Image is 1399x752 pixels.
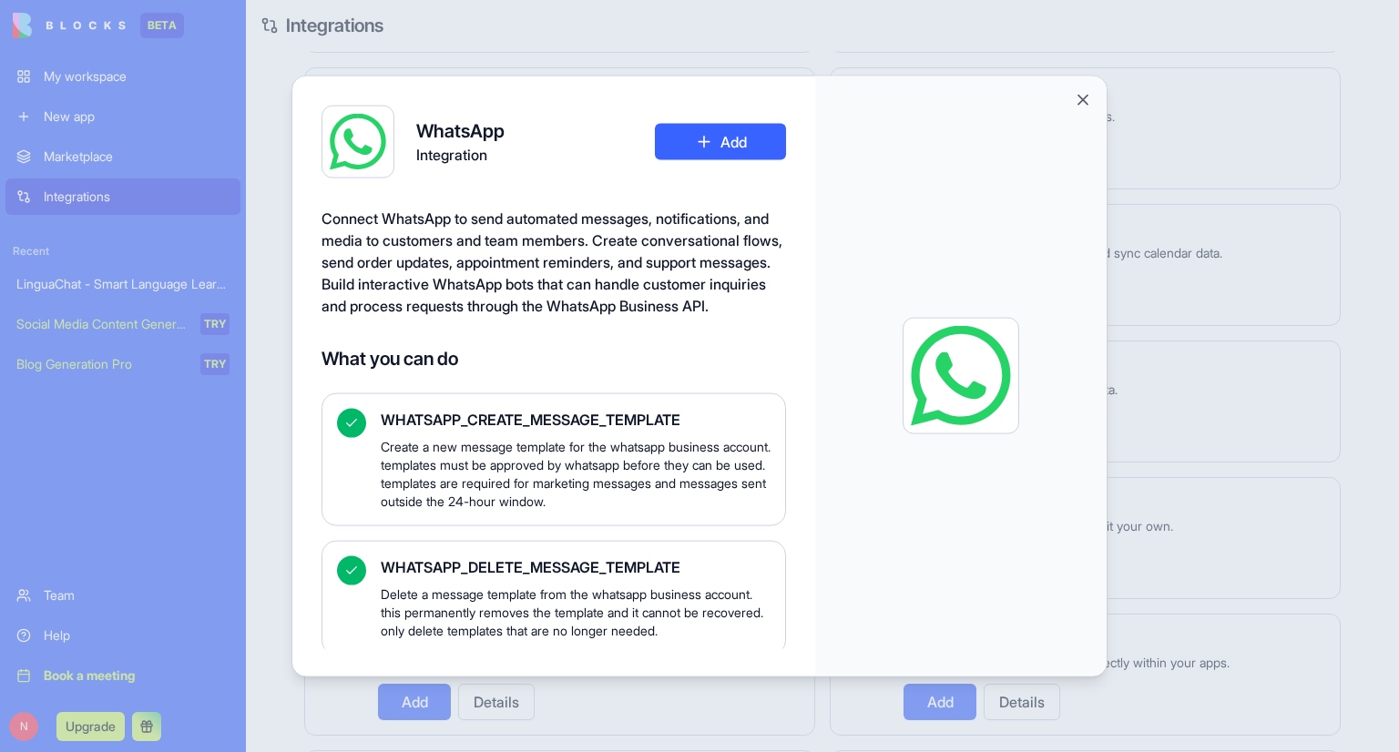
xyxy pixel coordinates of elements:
[655,124,786,160] button: Add
[416,144,505,166] span: Integration
[322,346,786,371] h4: What you can do
[381,585,771,640] span: Delete a message template from the whatsapp business account. this permanently removes the templa...
[416,118,505,144] h4: WhatsApp
[381,556,771,578] span: WHATSAPP_DELETE_MESSAGE_TEMPLATE
[381,438,771,511] span: Create a new message template for the whatsapp business account. templates must be approved by wh...
[381,409,771,431] span: WHATSAPP_CREATE_MESSAGE_TEMPLATE
[322,209,782,315] span: Connect WhatsApp to send automated messages, notifications, and media to customers and team membe...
